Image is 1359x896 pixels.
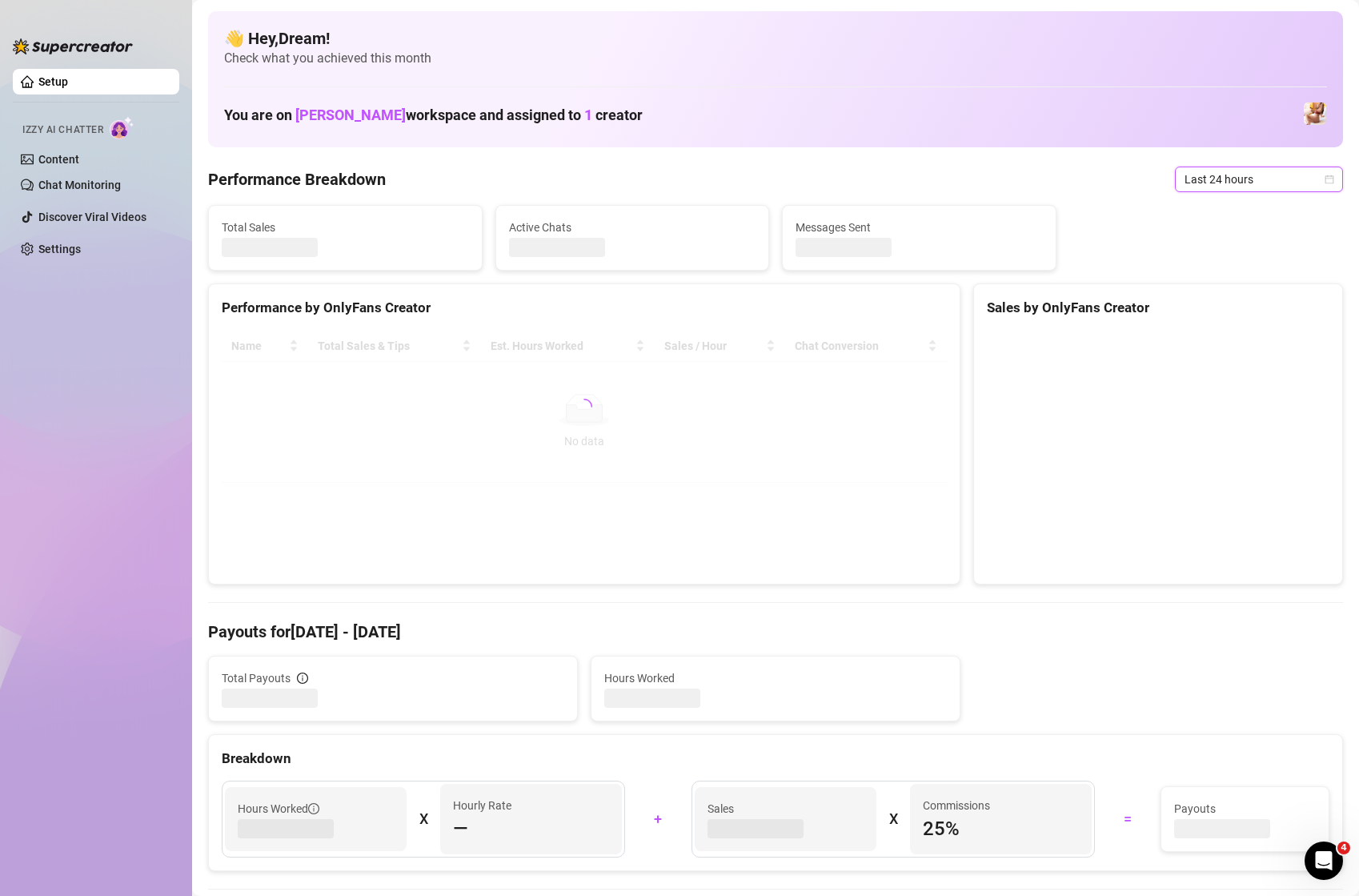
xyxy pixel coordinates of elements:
span: Last 24 hours [1185,167,1333,191]
a: Settings [38,243,81,255]
h4: 👋 Hey, Dream ! [224,27,1327,50]
a: Content [38,153,79,166]
span: Check what you achieved this month [224,50,1327,67]
span: Total Payouts [222,669,291,687]
span: — [453,816,468,842]
img: AI Chatter [110,116,134,139]
span: Total Sales [222,219,469,236]
article: Hourly Rate [453,797,511,814]
span: Izzy AI Chatter [22,123,103,138]
div: X [889,806,897,832]
a: Chat Monitoring [38,179,121,191]
div: X [419,806,427,832]
div: = [1104,806,1152,832]
span: calendar [1325,175,1334,184]
div: Breakdown [222,748,1329,769]
span: 4 [1337,842,1350,854]
a: Discover Viral Videos [38,211,146,223]
img: logo-BBDzfeDw.svg [13,38,133,54]
span: Payouts [1174,800,1316,818]
span: info-circle [297,673,308,684]
a: Setup [38,75,68,88]
span: Messages Sent [796,219,1043,236]
div: Sales by OnlyFans Creator [987,297,1329,319]
span: info-circle [308,803,319,814]
span: Sales [708,800,864,818]
span: Hours Worked [238,800,319,818]
div: + [635,806,682,832]
iframe: Intercom live chat [1305,842,1343,880]
h4: Payouts for [DATE] - [DATE] [208,621,1343,643]
h1: You are on workspace and assigned to creator [224,106,643,124]
span: Hours Worked [604,669,947,687]
h4: Performance Breakdown [208,168,386,191]
span: loading [573,396,595,418]
div: Performance by OnlyFans Creator [222,297,947,319]
span: 25 % [923,816,1079,842]
span: [PERSON_NAME] [295,106,406,123]
span: 1 [584,106,592,123]
article: Commissions [923,797,990,814]
img: MizziVIP [1304,102,1326,125]
span: Active Chats [509,219,756,236]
